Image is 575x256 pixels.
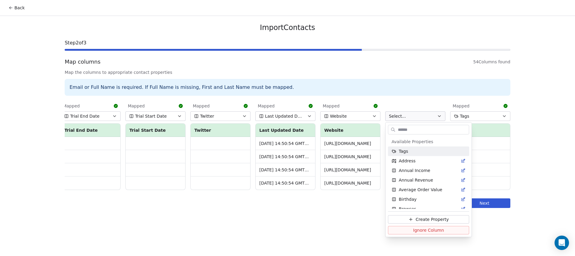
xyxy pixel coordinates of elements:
span: Create Property [416,216,449,222]
span: Address [399,158,416,164]
span: Annual Income [399,167,430,173]
span: Tags [399,148,408,154]
button: Create Property [388,215,469,224]
span: Available Properties [392,139,433,145]
span: Browser [399,206,416,212]
span: Annual Revenue [399,177,433,183]
button: Ignore Column [388,226,469,234]
span: Ignore Column [413,227,444,233]
span: Average Order Value [399,187,442,193]
span: Birthday [399,196,417,202]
